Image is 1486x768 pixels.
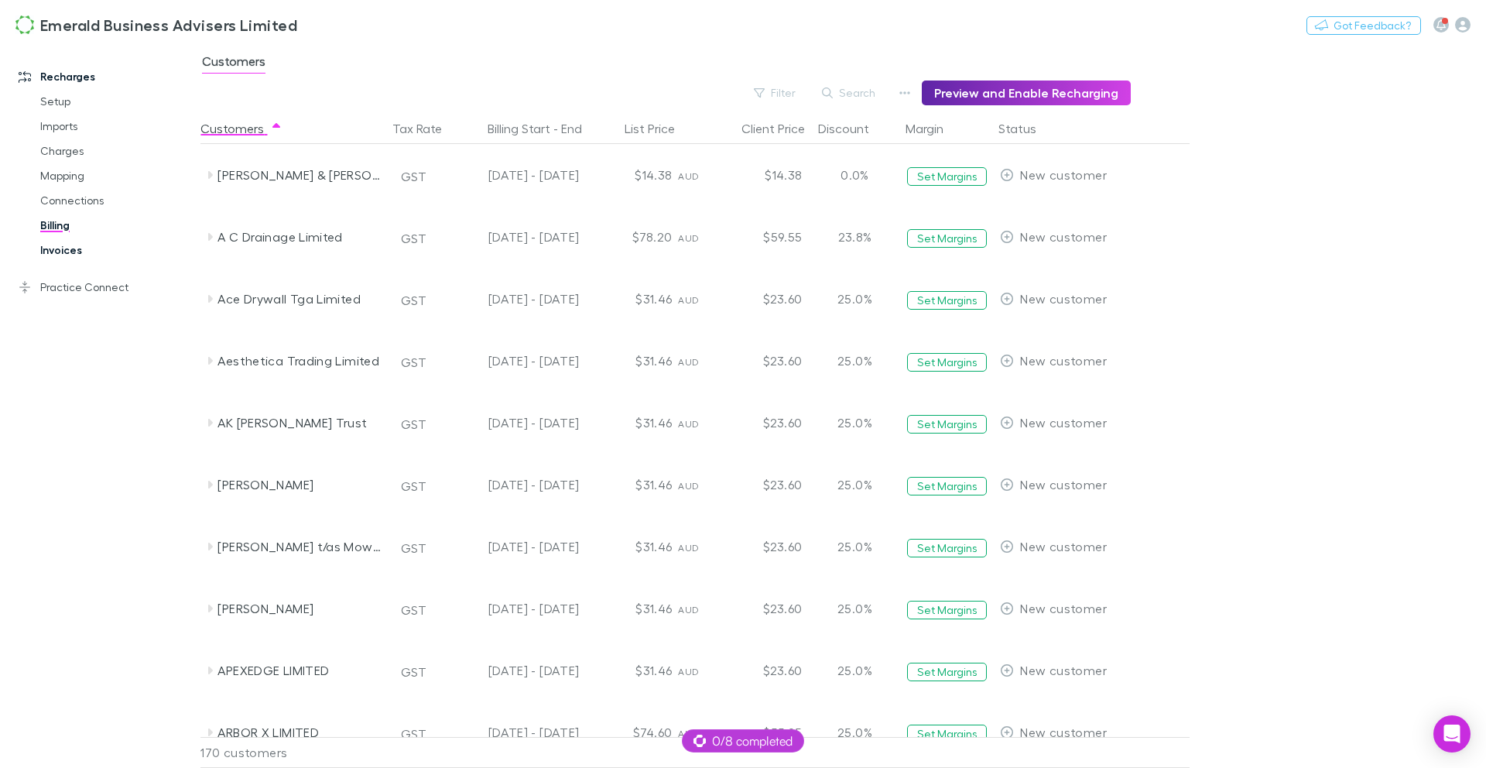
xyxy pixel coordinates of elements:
[40,15,297,34] h3: Emerald Business Advisers Limited
[585,206,678,268] div: $78.20
[1020,167,1106,182] span: New customer
[715,639,808,701] div: $23.60
[1020,477,1106,492] span: New customer
[808,330,901,392] div: 25.0%
[1020,663,1106,677] span: New customer
[715,578,808,639] div: $23.60
[217,330,382,392] div: Aesthetica Trading Limited
[998,113,1055,144] button: Status
[715,268,808,330] div: $23.60
[200,330,1197,392] div: Aesthetica Trading LimitedGST[DATE] - [DATE]$31.46AUD$23.6025.0%Set MarginsNew customer
[585,268,678,330] div: $31.46
[678,294,699,306] span: AUD
[200,206,1197,268] div: A C Drainage LimitedGST[DATE] - [DATE]$78.20AUD$59.5523.8%Set MarginsNew customer
[394,288,433,313] button: GST
[808,392,901,454] div: 25.0%
[200,268,1197,330] div: Ace Drywall Tga LimitedGST[DATE] - [DATE]$31.46AUD$23.6025.0%Set MarginsNew customer
[200,454,1197,516] div: [PERSON_NAME]GST[DATE] - [DATE]$31.46AUD$23.6025.0%Set MarginsNew customer
[808,578,901,639] div: 25.0%
[392,113,461,144] button: Tax Rate
[200,113,282,144] button: Customers
[907,229,987,248] button: Set Margins
[394,350,433,375] button: GST
[814,84,885,102] button: Search
[585,144,678,206] div: $14.38
[394,598,433,622] button: GST
[678,604,699,615] span: AUD
[394,164,433,189] button: GST
[3,64,197,89] a: Recharges
[1020,353,1106,368] span: New customer
[452,268,579,330] div: [DATE] - [DATE]
[394,412,433,437] button: GST
[217,516,382,578] div: [PERSON_NAME] t/as Mow 4 U
[585,578,678,639] div: $31.46
[452,639,579,701] div: [DATE] - [DATE]
[452,392,579,454] div: [DATE] - [DATE]
[217,144,382,206] div: [PERSON_NAME] & [PERSON_NAME]
[808,516,901,578] div: 25.0%
[715,330,808,392] div: $23.60
[741,113,823,144] button: Client Price
[907,291,987,310] button: Set Margins
[907,353,987,372] button: Set Margins
[15,15,34,34] img: Emerald Business Advisers Limited's Logo
[585,639,678,701] div: $31.46
[625,113,693,144] button: List Price
[394,722,433,746] button: GST
[715,144,808,206] div: $14.38
[202,53,265,74] span: Customers
[394,660,433,684] button: GST
[452,578,579,639] div: [DATE] - [DATE]
[1020,539,1106,554] span: New customer
[1020,725,1106,739] span: New customer
[25,163,197,188] a: Mapping
[1433,715,1471,753] div: Open Intercom Messenger
[25,139,197,163] a: Charges
[25,238,197,262] a: Invoices
[678,542,699,554] span: AUD
[906,113,962,144] button: Margin
[200,737,386,768] div: 170 customers
[678,170,699,182] span: AUD
[808,701,901,763] div: 25.0%
[907,663,987,681] button: Set Margins
[452,454,579,516] div: [DATE] - [DATE]
[715,701,808,763] div: $55.95
[678,728,699,739] span: AUD
[1020,415,1106,430] span: New customer
[715,454,808,516] div: $23.60
[217,701,382,763] div: ARBOR X LIMITED
[217,206,382,268] div: A C Drainage Limited
[217,454,382,516] div: [PERSON_NAME]
[585,330,678,392] div: $31.46
[25,89,197,114] a: Setup
[818,113,888,144] button: Discount
[488,113,601,144] button: Billing Start - End
[217,639,382,701] div: APEXEDGE LIMITED
[678,666,699,677] span: AUD
[394,474,433,499] button: GST
[907,539,987,557] button: Set Margins
[25,188,197,213] a: Connections
[6,6,306,43] a: Emerald Business Advisers Limited
[808,206,901,268] div: 23.8%
[907,167,987,186] button: Set Margins
[907,601,987,619] button: Set Margins
[715,516,808,578] div: $23.60
[217,268,382,330] div: Ace Drywall Tga Limited
[715,206,808,268] div: $59.55
[200,144,1197,206] div: [PERSON_NAME] & [PERSON_NAME]GST[DATE] - [DATE]$14.38AUD$14.380.0%Set MarginsNew customer
[808,144,901,206] div: 0.0%
[922,81,1131,105] button: Preview and Enable Recharging
[394,226,433,251] button: GST
[3,275,197,300] a: Practice Connect
[808,268,901,330] div: 25.0%
[25,213,197,238] a: Billing
[452,330,579,392] div: [DATE] - [DATE]
[746,84,805,102] button: Filter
